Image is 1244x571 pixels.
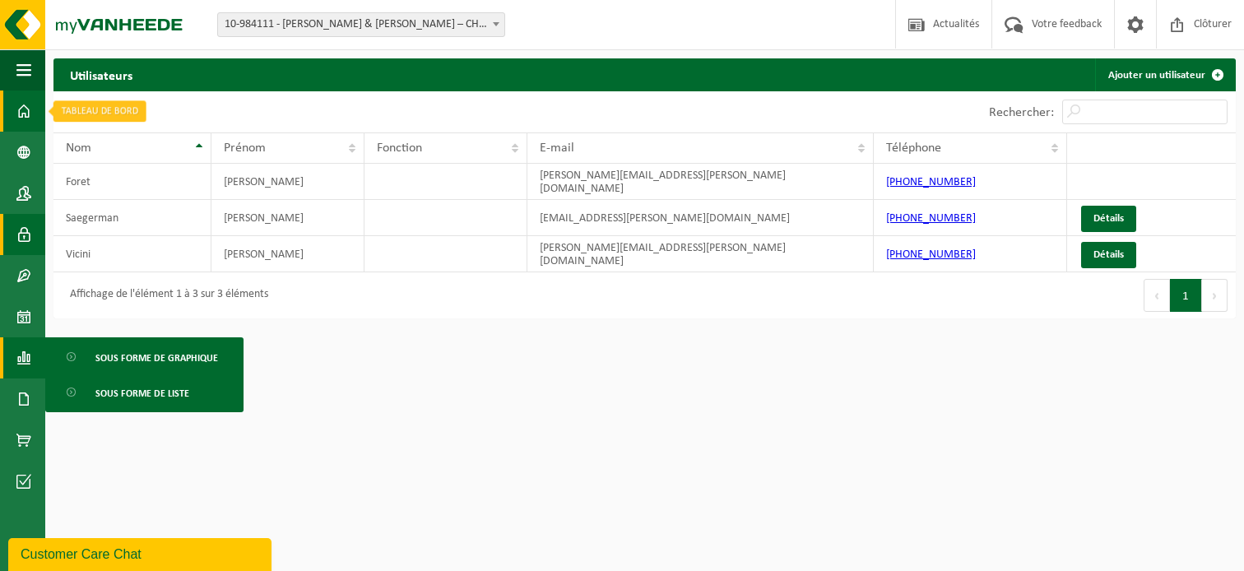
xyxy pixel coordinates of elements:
td: Foret [53,164,211,200]
td: [EMAIL_ADDRESS][PERSON_NAME][DOMAIN_NAME] [527,200,875,236]
span: 10-984111 - THOMAS & PIRON – CHANTIER LOUVAIN-LA-NEUVE LLNCISE2 - OTTIGNIES-LOUVAIN-LA-NEUVE [218,13,504,36]
td: [PERSON_NAME][EMAIL_ADDRESS][PERSON_NAME][DOMAIN_NAME] [527,236,875,272]
td: Saegerman [53,200,211,236]
button: 1 [1170,279,1202,312]
span: E-mail [540,142,574,155]
a: [PHONE_NUMBER] [886,212,976,225]
h2: Utilisateurs [53,58,149,91]
td: [PERSON_NAME] [211,164,365,200]
a: Détails [1081,206,1136,232]
span: Sous forme de graphique [95,342,218,374]
td: [PERSON_NAME][EMAIL_ADDRESS][PERSON_NAME][DOMAIN_NAME] [527,164,875,200]
iframe: chat widget [8,535,275,571]
label: Rechercher: [989,106,1054,119]
button: Previous [1144,279,1170,312]
a: [PHONE_NUMBER] [886,176,976,188]
a: Sous forme de liste [49,377,239,408]
a: Détails [1081,242,1136,268]
span: Nom [66,142,91,155]
td: [PERSON_NAME] [211,200,365,236]
span: 10-984111 - THOMAS & PIRON – CHANTIER LOUVAIN-LA-NEUVE LLNCISE2 - OTTIGNIES-LOUVAIN-LA-NEUVE [217,12,505,37]
span: Sous forme de liste [95,378,189,409]
td: [PERSON_NAME] [211,236,365,272]
span: Téléphone [886,142,941,155]
a: [PHONE_NUMBER] [886,248,976,261]
button: Next [1202,279,1228,312]
a: Ajouter un utilisateur [1095,58,1234,91]
span: Fonction [377,142,422,155]
td: Vicini [53,236,211,272]
span: Prénom [224,142,266,155]
a: Sous forme de graphique [49,341,239,373]
div: Affichage de l'élément 1 à 3 sur 3 éléments [62,281,268,310]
